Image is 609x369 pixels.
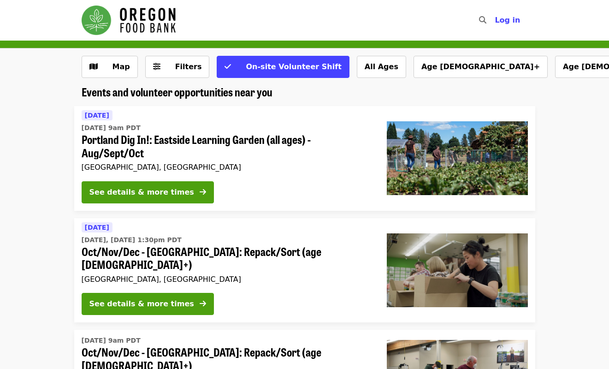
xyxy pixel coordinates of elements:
[82,336,141,345] time: [DATE] 9am PDT
[112,62,130,71] span: Map
[357,56,406,78] button: All Ages
[145,56,210,78] button: Filters (0 selected)
[492,9,499,31] input: Search
[82,133,372,160] span: Portland Dig In!: Eastside Learning Garden (all ages) - Aug/Sept/Oct
[82,181,214,203] button: See details & more times
[200,299,206,308] i: arrow-right icon
[82,56,138,78] button: Show map view
[85,224,109,231] span: [DATE]
[74,218,535,323] a: See details for "Oct/Nov/Dec - Portland: Repack/Sort (age 8+)"
[487,11,527,30] button: Log in
[479,16,486,24] i: search icon
[82,245,372,272] span: Oct/Nov/Dec - [GEOGRAPHIC_DATA]: Repack/Sort (age [DEMOGRAPHIC_DATA]+)
[495,16,520,24] span: Log in
[85,112,109,119] span: [DATE]
[82,83,272,100] span: Events and volunteer opportunities near you
[414,56,548,78] button: Age [DEMOGRAPHIC_DATA]+
[89,298,194,309] div: See details & more times
[82,275,372,284] div: [GEOGRAPHIC_DATA], [GEOGRAPHIC_DATA]
[89,62,98,71] i: map icon
[387,121,528,195] img: Portland Dig In!: Eastside Learning Garden (all ages) - Aug/Sept/Oct organized by Oregon Food Bank
[82,6,176,35] img: Oregon Food Bank - Home
[82,235,182,245] time: [DATE], [DATE] 1:30pm PDT
[82,163,372,172] div: [GEOGRAPHIC_DATA], [GEOGRAPHIC_DATA]
[246,62,341,71] span: On-site Volunteer Shift
[217,56,349,78] button: On-site Volunteer Shift
[82,123,141,133] time: [DATE] 9am PDT
[153,62,160,71] i: sliders-h icon
[387,233,528,307] img: Oct/Nov/Dec - Portland: Repack/Sort (age 8+) organized by Oregon Food Bank
[89,187,194,198] div: See details & more times
[200,188,206,196] i: arrow-right icon
[175,62,202,71] span: Filters
[74,106,535,211] a: See details for "Portland Dig In!: Eastside Learning Garden (all ages) - Aug/Sept/Oct"
[82,293,214,315] button: See details & more times
[225,62,231,71] i: check icon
